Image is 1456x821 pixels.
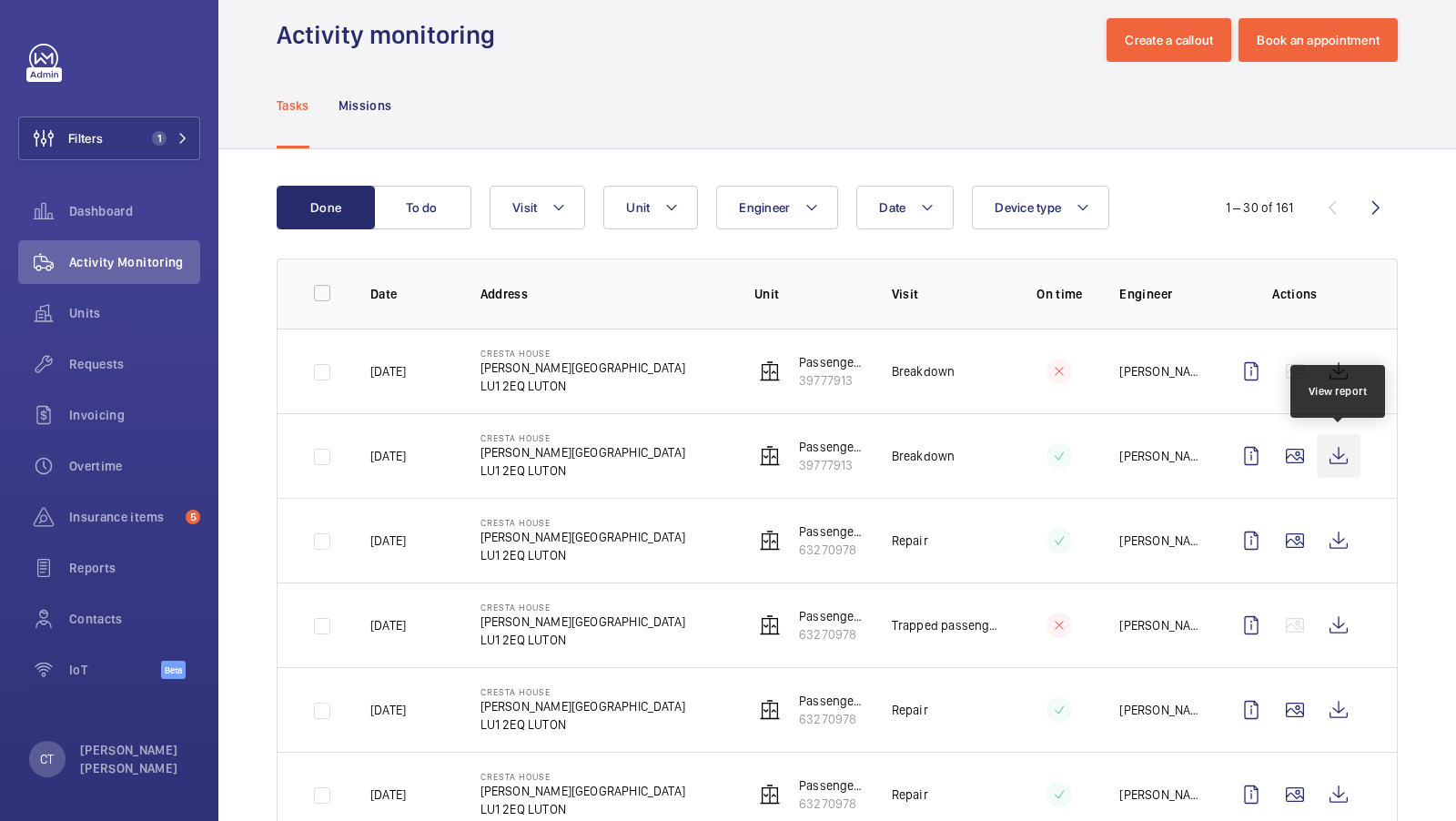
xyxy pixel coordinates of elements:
p: 63270978 [799,541,863,559]
img: elevator.svg [759,445,781,467]
img: elevator.svg [759,530,781,552]
button: To do [373,186,471,229]
p: Cresta House [480,686,685,697]
p: [PERSON_NAME][GEOGRAPHIC_DATA] [480,697,685,715]
p: [PERSON_NAME] [1119,447,1200,465]
img: elevator.svg [759,784,781,806]
p: Tasks [277,96,309,115]
p: Cresta House [480,771,685,782]
p: Repair [892,532,928,550]
span: Visit [512,200,537,215]
p: [DATE] [370,447,406,465]
p: CT [40,750,54,768]
p: Repair [892,701,928,719]
p: [PERSON_NAME] [1119,362,1200,380]
p: Breakdown [892,447,955,465]
p: [PERSON_NAME][GEOGRAPHIC_DATA] [480,782,685,800]
img: elevator.svg [759,699,781,721]
p: Unit [754,285,863,303]
p: Cresta House [480,602,685,613]
p: 63270978 [799,625,863,644]
img: elevator.svg [759,614,781,636]
p: [PERSON_NAME] [PERSON_NAME] [80,741,189,777]
span: Insurance items [69,508,178,526]
span: Invoicing [69,406,200,424]
p: [PERSON_NAME][GEOGRAPHIC_DATA] [480,443,685,461]
p: [PERSON_NAME][GEOGRAPHIC_DATA] [480,528,685,546]
span: Units [69,304,200,322]
p: [PERSON_NAME] [1119,701,1200,719]
span: 1 [152,131,167,146]
span: IoT [69,661,161,679]
p: Cresta House [480,517,685,528]
p: [PERSON_NAME][GEOGRAPHIC_DATA] [480,613,685,631]
p: [PERSON_NAME][GEOGRAPHIC_DATA] [480,359,685,377]
button: Visit [490,186,585,229]
span: Device type [995,200,1061,215]
span: Activity Monitoring [69,253,200,271]
p: Passenger Lift 2 fire fighter [799,776,863,795]
p: [DATE] [370,786,406,804]
p: [PERSON_NAME] [1119,616,1200,634]
p: LU1 2EQ LUTON [480,461,685,480]
p: Date [370,285,451,303]
span: Unit [626,200,650,215]
p: LU1 2EQ LUTON [480,546,685,564]
span: Requests [69,355,200,373]
p: Passenger Lift 1 [799,353,863,371]
p: 63270978 [799,795,863,813]
button: Engineer [716,186,838,229]
p: Passenger Lift 1 [799,438,863,456]
p: LU1 2EQ LUTON [480,377,685,395]
span: Overtime [69,457,200,475]
p: Trapped passenger [892,616,1000,634]
p: Address [480,285,725,303]
p: Cresta House [480,348,685,359]
p: 39777913 [799,371,863,390]
span: Reports [69,559,200,577]
p: [DATE] [370,616,406,634]
span: 5 [186,510,200,524]
p: 63270978 [799,710,863,728]
h1: Activity monitoring [277,18,506,52]
span: Beta [161,661,186,679]
p: [DATE] [370,701,406,719]
p: Repair [892,786,928,804]
span: Dashboard [69,202,200,220]
button: Book an appointment [1239,18,1398,62]
button: Done [277,186,375,229]
p: Breakdown [892,362,955,380]
p: Passenger Lift 2 fire fighter [799,522,863,541]
p: 39777913 [799,456,863,474]
p: Missions [339,96,392,115]
div: 1 – 30 of 161 [1226,198,1293,217]
img: elevator.svg [759,360,781,382]
p: Cresta House [480,432,685,443]
p: Engineer [1119,285,1200,303]
span: Contacts [69,610,200,628]
p: Passenger Lift 2 fire fighter [799,692,863,710]
button: Create a callout [1107,18,1231,62]
div: View report [1309,383,1368,400]
p: LU1 2EQ LUTON [480,800,685,818]
button: Filters1 [18,117,200,160]
span: Date [879,200,905,215]
p: [DATE] [370,362,406,380]
button: Date [856,186,954,229]
button: Unit [603,186,698,229]
p: [PERSON_NAME] [1119,532,1200,550]
button: Device type [972,186,1109,229]
span: Filters [68,129,103,147]
span: Engineer [739,200,790,215]
p: [PERSON_NAME] [1119,786,1200,804]
p: Visit [892,285,1000,303]
p: On time [1028,285,1090,303]
p: [DATE] [370,532,406,550]
p: Passenger Lift 2 fire fighter [799,607,863,625]
p: Actions [1229,285,1360,303]
p: LU1 2EQ LUTON [480,631,685,649]
p: LU1 2EQ LUTON [480,715,685,734]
